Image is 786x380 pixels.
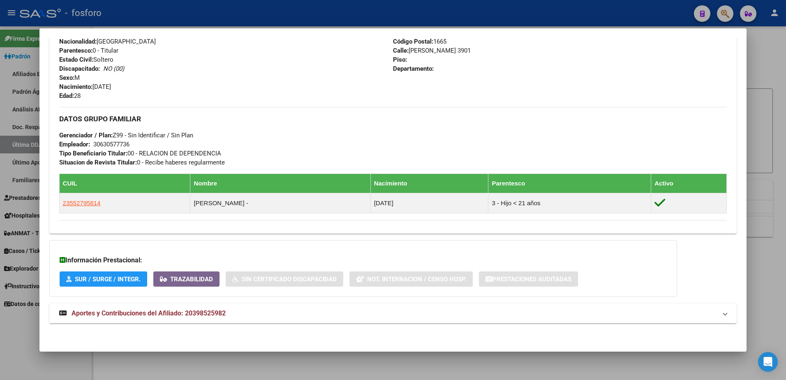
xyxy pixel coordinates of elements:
[63,199,101,206] span: 23552795814
[103,65,124,72] i: NO (00)
[59,159,137,166] strong: Situacion de Revista Titular:
[190,174,370,193] th: Nombre
[651,174,727,193] th: Activo
[59,159,225,166] span: 0 - Recibe haberes regularmente
[393,47,409,54] strong: Calle:
[59,47,118,54] span: 0 - Titular
[349,271,473,287] button: Not. Internacion / Censo Hosp.
[59,56,113,63] span: Soltero
[59,174,190,193] th: CUIL
[488,174,651,193] th: Parentesco
[492,276,571,283] span: Prestaciones Auditadas
[59,83,111,90] span: [DATE]
[59,83,92,90] strong: Nacimiento:
[59,141,90,148] strong: Empleador:
[242,276,337,283] span: Sin Certificado Discapacidad
[170,276,213,283] span: Trazabilidad
[367,276,466,283] span: Not. Internacion / Censo Hosp.
[59,38,97,45] strong: Nacionalidad:
[370,193,488,213] td: [DATE]
[393,38,446,45] span: 1665
[59,150,127,157] strong: Tipo Beneficiario Titular:
[59,47,92,54] strong: Parentesco:
[153,271,220,287] button: Trazabilidad
[59,38,156,45] span: [GEOGRAPHIC_DATA]
[190,193,370,213] td: [PERSON_NAME] -
[59,150,221,157] span: 00 - RELACION DE DEPENDENCIA
[488,193,651,213] td: 3 - Hijo < 21 años
[60,271,147,287] button: SUR / SURGE / INTEGR.
[393,56,407,63] strong: Piso:
[226,271,343,287] button: Sin Certificado Discapacidad
[59,92,74,100] strong: Edad:
[72,309,226,317] span: Aportes y Contribuciones del Afiliado: 20398525982
[479,271,578,287] button: Prestaciones Auditadas
[60,255,667,265] h3: Información Prestacional:
[59,92,81,100] span: 28
[393,38,433,45] strong: Código Postal:
[758,352,778,372] div: Open Intercom Messenger
[59,132,113,139] strong: Gerenciador / Plan:
[393,65,434,72] strong: Departamento:
[59,114,727,123] h3: DATOS GRUPO FAMILIAR
[59,74,80,81] span: M
[59,74,74,81] strong: Sexo:
[75,276,141,283] span: SUR / SURGE / INTEGR.
[393,47,471,54] span: [PERSON_NAME] 3901
[59,56,93,63] strong: Estado Civil:
[370,174,488,193] th: Nacimiento
[59,65,100,72] strong: Discapacitado:
[49,304,737,323] mat-expansion-panel-header: Aportes y Contribuciones del Afiliado: 20398525982
[59,132,193,139] span: Z99 - Sin Identificar / Sin Plan
[93,140,129,149] div: 30630577736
